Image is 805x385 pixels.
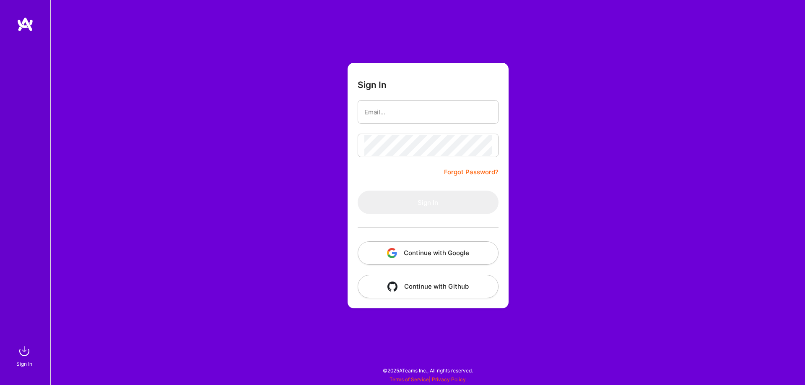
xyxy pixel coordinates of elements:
[387,282,397,292] img: icon
[444,167,499,177] a: Forgot Password?
[387,248,397,258] img: icon
[390,376,466,382] span: |
[50,360,805,381] div: © 2025 ATeams Inc., All rights reserved.
[432,376,466,382] a: Privacy Policy
[390,376,429,382] a: Terms of Service
[358,241,499,265] button: Continue with Google
[17,17,34,32] img: logo
[16,359,32,368] div: Sign In
[364,101,492,123] input: Email...
[358,275,499,298] button: Continue with Github
[18,343,33,368] a: sign inSign In
[16,343,33,359] img: sign in
[358,191,499,214] button: Sign In
[358,80,387,90] h3: Sign In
